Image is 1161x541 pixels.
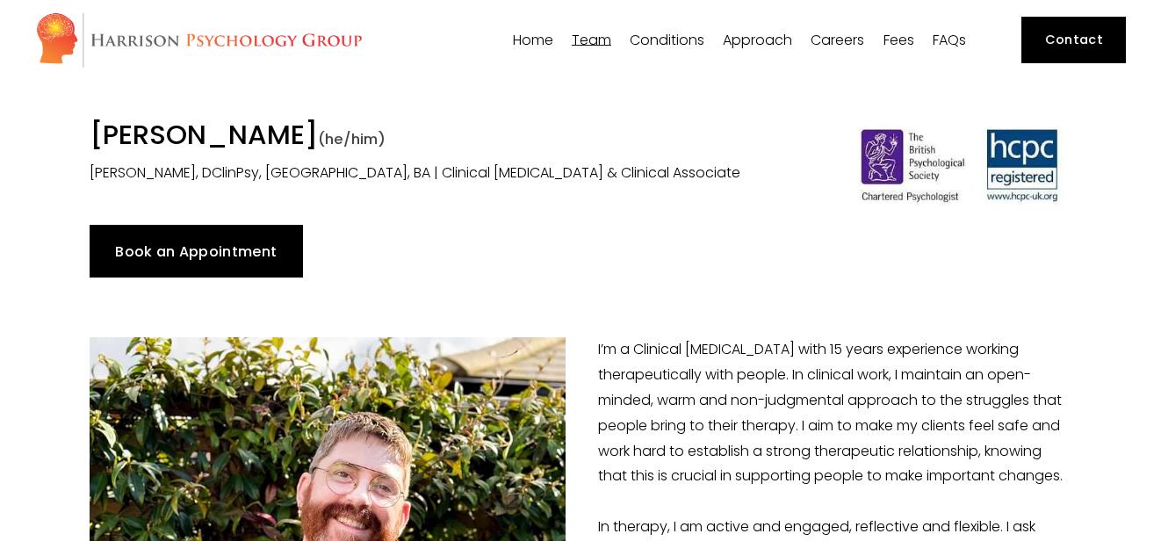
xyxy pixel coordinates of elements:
[630,33,704,47] span: Conditions
[572,33,611,47] span: Team
[513,32,553,48] a: Home
[318,128,386,149] span: (he/him)
[572,32,611,48] a: folder dropdown
[933,32,966,48] a: FAQs
[811,32,864,48] a: Careers
[90,119,818,155] h1: [PERSON_NAME]
[90,225,303,278] a: Book an Appointment
[90,161,818,186] p: [PERSON_NAME], DClinPsy, [GEOGRAPHIC_DATA], BA | Clinical [MEDICAL_DATA] & Clinical Associate
[883,32,914,48] a: Fees
[723,33,792,47] span: Approach
[1021,17,1126,63] a: Contact
[35,11,363,69] img: Harrison Psychology Group
[723,32,792,48] a: folder dropdown
[630,32,704,48] a: folder dropdown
